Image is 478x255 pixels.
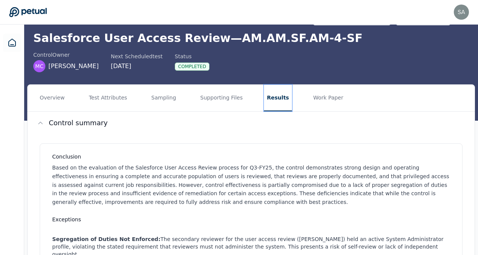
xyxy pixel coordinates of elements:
span: [PERSON_NAME] [48,62,99,71]
span: MC [35,62,43,70]
div: Next Scheduled test [111,53,163,60]
p: Based on the evaluation of the Salesforce User Access Review process for Q3-FY25, the control dem... [52,163,453,207]
h1: Salesforce User Access Review — AM.AM.SF.AM-4-SF [33,31,469,45]
a: Go to Dashboard [9,7,47,17]
div: Status [175,53,210,60]
button: Sampling [148,85,179,111]
h3: Conclusion [52,153,453,160]
button: Results [264,85,292,111]
nav: Tabs [28,85,475,111]
h3: Exceptions [52,216,453,223]
img: sapna.rao@arm.com [454,5,469,20]
div: control Owner [33,51,99,59]
button: Supporting Files [197,85,246,111]
div: [DATE] [111,62,163,71]
h2: Control summary [49,118,108,128]
a: Dashboard [3,34,21,52]
button: Overview [37,85,68,111]
div: Completed [175,62,210,71]
button: Work Paper [310,85,346,111]
button: Control summary [28,112,475,134]
button: Test Attributes [86,85,130,111]
strong: Segregation of Duties Not Enforced: [52,236,160,242]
